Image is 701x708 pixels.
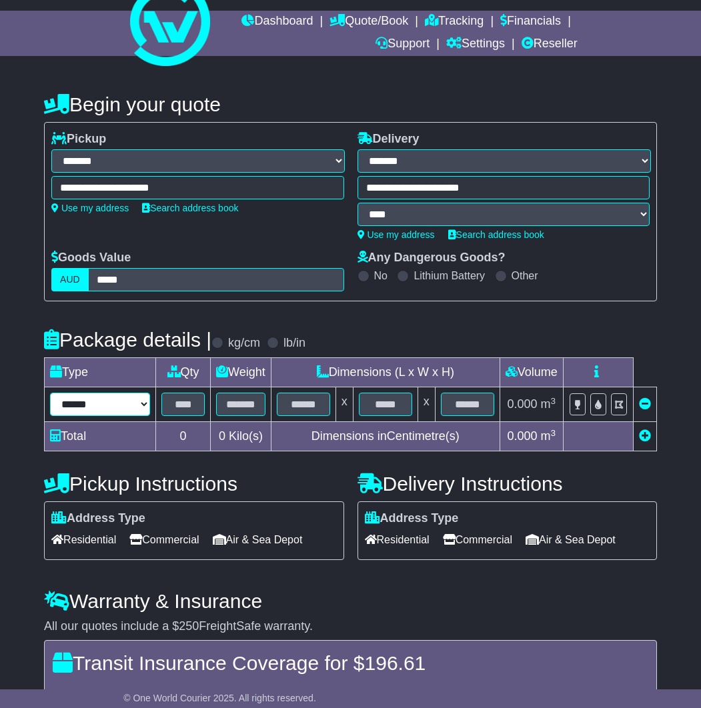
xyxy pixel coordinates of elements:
td: Kilo(s) [211,422,271,451]
td: Dimensions (L x W x H) [271,358,500,387]
td: Type [45,358,156,387]
span: m [541,429,556,443]
a: Reseller [522,33,578,56]
h4: Delivery Instructions [358,473,657,495]
span: 0.000 [508,429,538,443]
a: Settings [446,33,505,56]
sup: 3 [551,396,556,406]
label: Any Dangerous Goods? [358,251,506,265]
div: All our quotes include a $ FreightSafe warranty. [44,619,657,634]
a: Use my address [358,229,435,240]
a: Support [376,33,430,56]
span: 0.000 [508,397,538,411]
span: Air & Sea Depot [526,529,616,550]
td: 0 [156,422,211,451]
label: Address Type [51,511,145,526]
span: Commercial [443,529,512,550]
td: x [418,387,435,422]
label: Other [512,269,538,282]
a: Tracking [425,11,484,33]
label: kg/cm [228,336,260,351]
h4: Package details | [44,329,211,351]
sup: 3 [551,428,556,438]
td: Weight [211,358,271,387]
span: 0 [219,429,225,443]
td: x [335,387,353,422]
span: 250 [179,619,199,633]
td: Dimensions in Centimetre(s) [271,422,500,451]
span: Residential [365,529,430,550]
span: Commercial [129,529,199,550]
label: No [374,269,388,282]
span: m [541,397,556,411]
label: Goods Value [51,251,131,265]
span: © One World Courier 2025. All rights reserved. [123,693,316,703]
h4: Pickup Instructions [44,473,343,495]
label: Delivery [358,132,420,147]
h4: Warranty & Insurance [44,590,657,612]
label: Pickup [51,132,106,147]
a: Use my address [51,203,129,213]
a: Quote/Book [329,11,408,33]
a: Search address book [448,229,544,240]
h4: Begin your quote [44,93,657,115]
label: lb/in [283,336,305,351]
a: Dashboard [241,11,313,33]
span: Residential [51,529,116,550]
span: 196.61 [365,652,426,674]
td: Total [45,422,156,451]
a: Search address book [142,203,238,213]
span: Air & Sea Depot [213,529,303,550]
h4: Transit Insurance Coverage for $ [53,652,648,674]
td: Volume [500,358,563,387]
a: Add new item [639,429,651,443]
a: Financials [500,11,561,33]
a: Remove this item [639,397,651,411]
td: Qty [156,358,211,387]
label: Address Type [365,511,459,526]
label: AUD [51,268,89,291]
label: Lithium Battery [414,269,485,282]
